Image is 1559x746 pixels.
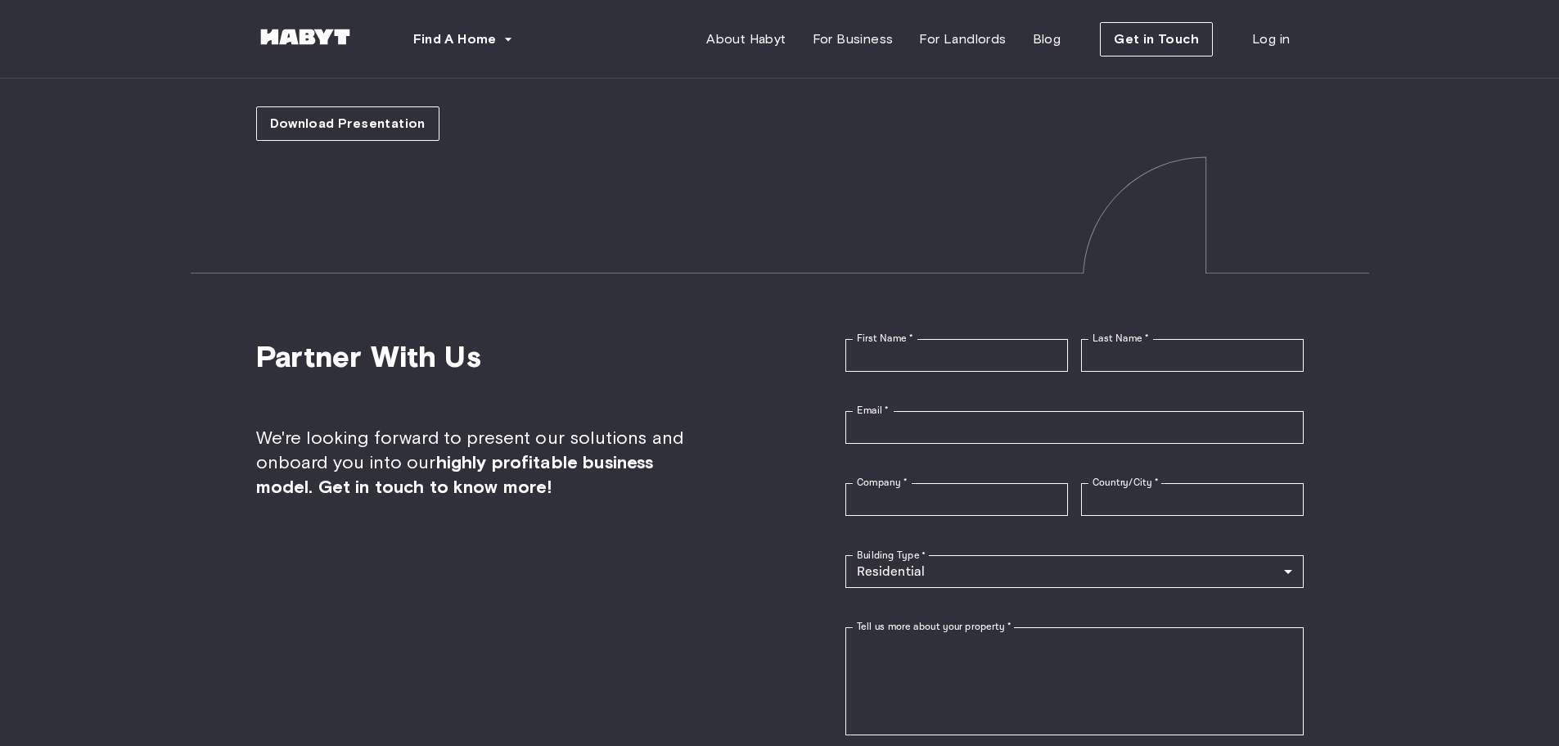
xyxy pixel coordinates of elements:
label: Last Name * [1093,332,1149,346]
span: For Business [813,29,894,49]
a: About Habyt [693,23,799,56]
a: For Landlords [906,23,1019,56]
span: For Landlords [919,29,1006,49]
span: Log in [1252,29,1290,49]
img: Habyt [256,29,354,45]
b: highly profitable business model. Get in touch to know more! [256,451,654,498]
span: Get in Touch [1114,29,1199,49]
span: Blog [1033,29,1061,49]
span: Partner With Us [256,339,714,373]
label: Email * [857,404,889,418]
a: For Business [800,23,907,56]
label: Company * [857,476,908,490]
span: We're looking forward to present our solutions and onboard you into our [256,426,714,500]
span: Find A Home [413,29,497,49]
a: Log in [1239,23,1303,56]
button: Find A Home [400,23,526,56]
a: Blog [1020,23,1075,56]
label: First Name * [857,332,913,346]
label: Building Type [857,548,926,563]
label: Tell us more about your property * [857,620,1011,634]
label: Country/City * [1093,476,1158,490]
a: Download Presentation [256,106,439,141]
span: About Habyt [706,29,786,49]
span: Download Presentation [270,114,426,133]
div: Residential [845,555,1304,588]
button: Get in Touch [1100,22,1213,57]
